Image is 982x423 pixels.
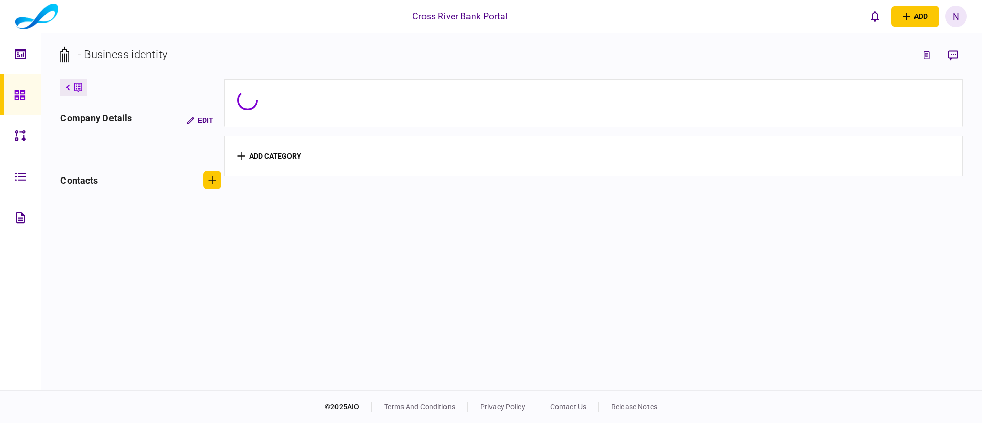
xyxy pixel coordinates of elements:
button: N [945,6,967,27]
a: privacy policy [480,403,525,411]
a: terms and conditions [384,403,455,411]
div: contacts [60,173,98,187]
div: company details [60,111,132,129]
button: link to underwriting page [918,46,936,64]
button: Edit [178,111,221,129]
a: release notes [611,403,657,411]
button: open adding identity options [891,6,939,27]
div: Cross River Bank Portal [412,10,507,23]
img: client company logo [15,4,58,29]
button: add category [237,152,301,160]
a: contact us [550,403,586,411]
div: © 2025 AIO [325,402,372,412]
div: - Business identity [78,46,167,63]
button: open notifications list [864,6,885,27]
